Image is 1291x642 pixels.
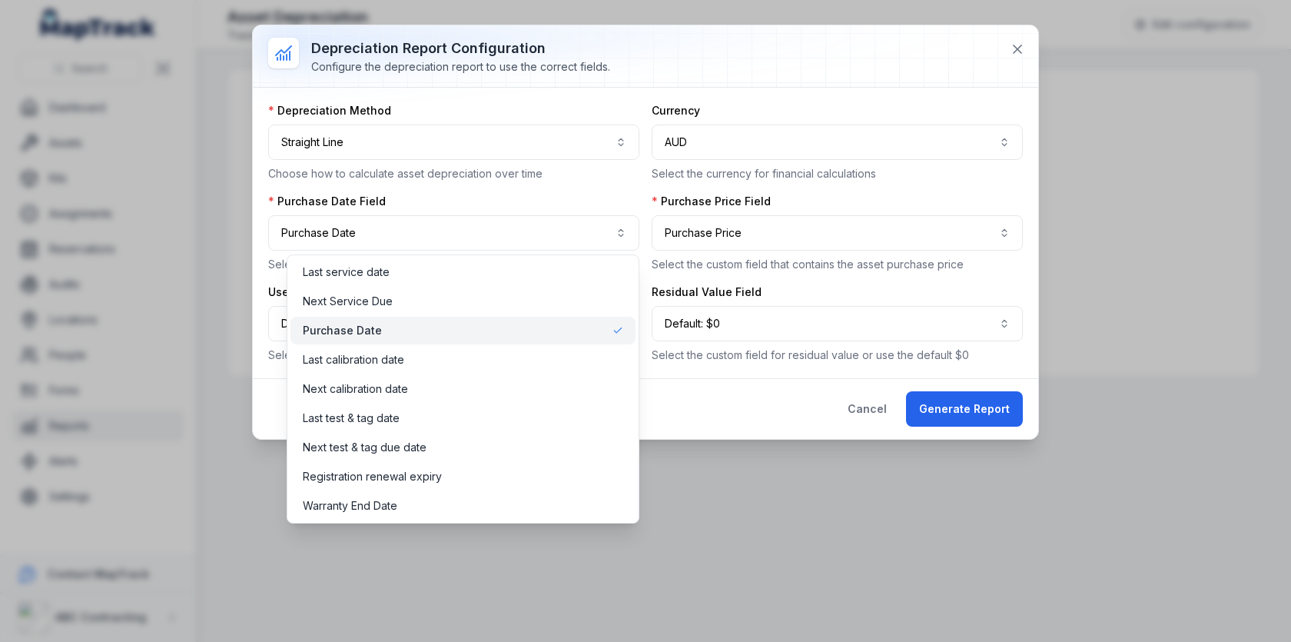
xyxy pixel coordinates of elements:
span: Next Service Due [303,294,393,309]
span: Last service date [303,264,390,280]
span: Warranty End Date [303,498,397,514]
button: Purchase Date [268,215,639,251]
span: Last test & tag date [303,411,400,426]
div: Purchase Date [287,254,639,524]
span: Registration renewal expiry [303,469,442,484]
span: Purchase Date [303,323,382,338]
span: Next test & tag due date [303,440,426,455]
span: Last calibration date [303,352,404,368]
span: Next calibration date [303,381,408,397]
